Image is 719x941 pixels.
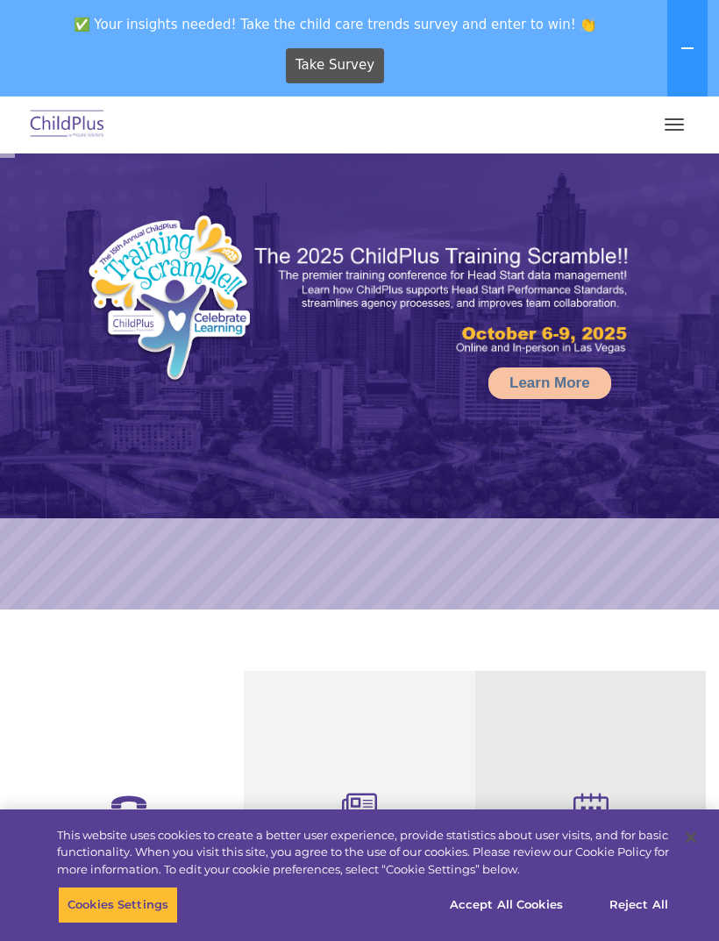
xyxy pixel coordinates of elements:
span: Take Survey [295,50,374,81]
a: Take Survey [286,48,385,83]
button: Accept All Cookies [440,887,573,923]
a: Learn More [488,367,611,399]
div: This website uses cookies to create a better user experience, provide statistics about user visit... [57,827,669,879]
span: ✅ Your insights needed! Take the child care trends survey and enter to win! 👏 [7,7,664,41]
img: ChildPlus by Procare Solutions [26,104,109,146]
button: Reject All [584,887,694,923]
button: Close [672,818,710,857]
button: Cookies Settings [58,887,178,923]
